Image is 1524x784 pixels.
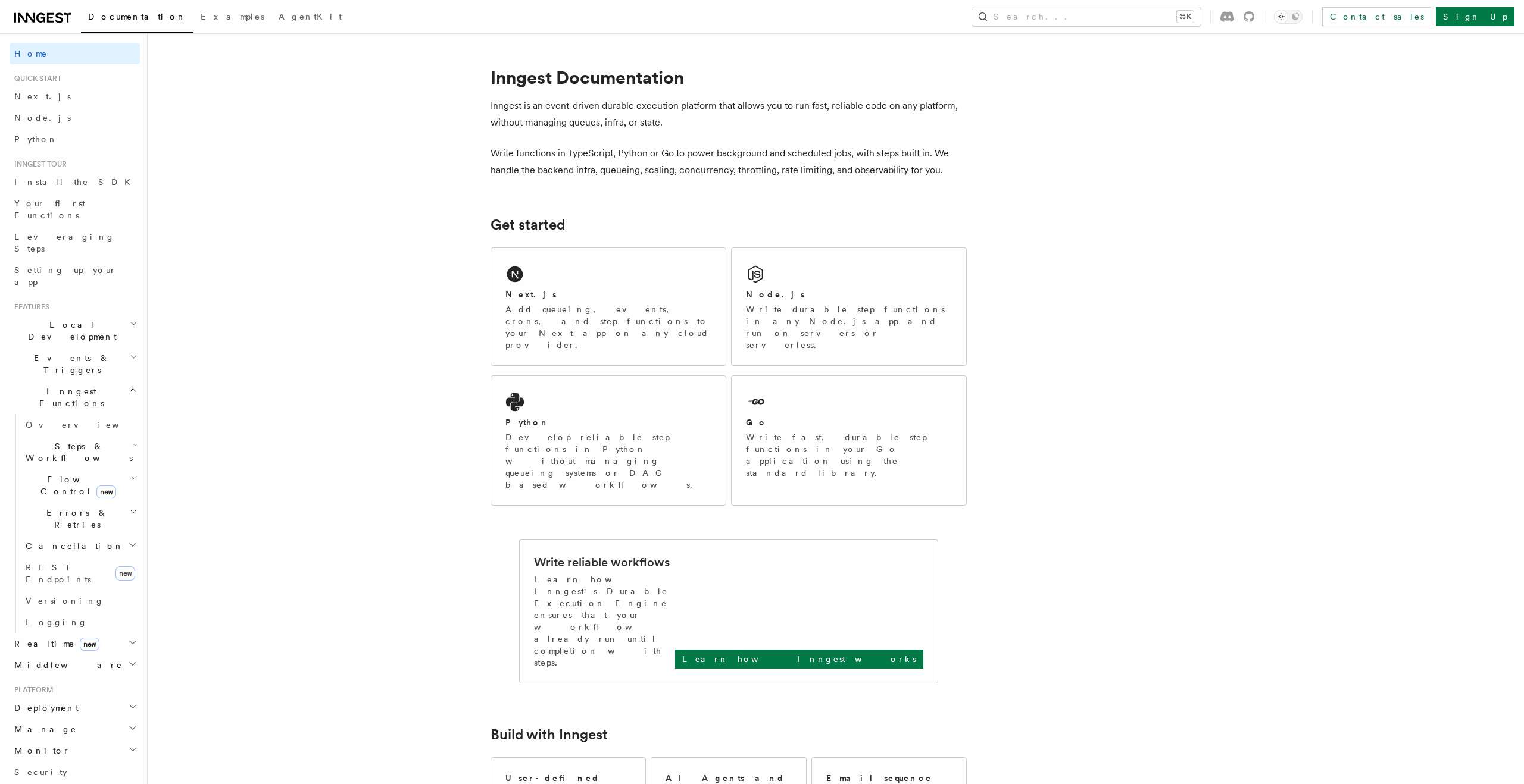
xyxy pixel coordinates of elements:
span: Overview [26,420,148,429]
span: Inngest Functions [10,385,129,409]
a: Install the SDK [10,171,140,193]
p: Inngest is an event-driven durable execution platform that allows you to run fast, reliable code ... [491,98,967,131]
h2: Node.js [746,288,805,300]
span: Flow Control [21,473,131,497]
button: Deployment [10,697,140,719]
a: Python [10,128,140,150]
span: Steps & Workflows [21,440,133,464]
span: Realtime [10,638,99,650]
button: Search...⌘K [972,7,1201,26]
button: Local Development [10,314,140,347]
span: Security [14,767,67,777]
a: Sign Up [1436,7,1514,26]
span: Cancellation [21,540,124,552]
span: Home [14,48,48,59]
span: Local Development [10,319,130,343]
h2: Python [505,416,549,428]
p: Add queueing, events, crons, and step functions to your Next app on any cloud provider. [505,303,711,351]
p: Develop reliable step functions in Python without managing queueing systems or DAG based workflows. [505,431,711,491]
a: Contact sales [1322,7,1431,26]
a: Next.js [10,86,140,107]
kbd: ⌘K [1177,11,1194,23]
span: Logging [26,617,88,627]
button: Toggle dark mode [1274,10,1303,24]
button: Manage [10,719,140,740]
button: Events & Triggers [10,347,140,381]
span: Middleware [10,659,123,671]
p: Write fast, durable step functions in your Go application using the standard library. [746,431,952,479]
span: Manage [10,723,77,735]
span: Deployment [10,702,79,714]
span: Features [10,302,49,312]
span: Install the SDK [14,177,138,187]
span: new [115,566,135,581]
a: PythonDevelop reliable step functions in Python without managing queueing systems or DAG based wo... [491,375,726,506]
span: Python [14,134,58,144]
a: Home [10,43,140,64]
a: Node.jsWrite durable step functions in any Node.js app and run on servers or serverless. [731,247,967,366]
div: Inngest Functions [10,414,140,633]
span: REST Endpoints [26,563,91,584]
a: Learn how Inngest works [675,650,923,669]
a: Versioning [21,590,140,611]
button: Monitor [10,740,140,761]
p: Learn how Inngest works [682,653,916,665]
h1: Inngest Documentation [491,67,967,88]
span: Monitor [10,745,70,757]
span: AgentKit [279,12,342,21]
span: Platform [10,685,54,695]
h2: Go [746,416,767,428]
button: Middleware [10,654,140,676]
span: Leveraging Steps [14,232,115,253]
a: Documentation [81,4,193,33]
a: Security [10,761,140,783]
p: Write durable step functions in any Node.js app and run on servers or serverless. [746,303,952,351]
span: Events & Triggers [10,352,130,376]
a: Leveraging Steps [10,226,140,259]
span: new [96,485,116,498]
span: Node.js [14,113,71,123]
span: Inngest tour [10,159,67,169]
span: Setting up your app [14,265,117,287]
a: Node.js [10,107,140,128]
span: Quick start [10,74,61,83]
button: Flow Controlnew [21,469,140,502]
button: Realtimenew [10,633,140,654]
a: Logging [21,611,140,633]
h2: Next.js [505,288,557,300]
a: Get started [491,217,565,233]
a: REST Endpointsnew [21,557,140,590]
span: Examples [201,12,264,21]
a: AgentKit [271,4,349,32]
button: Inngest Functions [10,381,140,414]
h2: Write reliable workflows [534,554,670,570]
span: Your first Functions [14,199,85,220]
a: Setting up your app [10,259,140,293]
a: Your first Functions [10,193,140,226]
p: Write functions in TypeScript, Python or Go to power background and scheduled jobs, with steps bu... [491,145,967,178]
a: Next.jsAdd queueing, events, crons, and step functions to your Next app on any cloud provider. [491,247,726,366]
button: Cancellation [21,535,140,557]
a: Examples [193,4,271,32]
p: Learn how Inngest's Durable Execution Engine ensures that your workflow already run until complet... [534,573,675,669]
span: Next.js [14,92,71,101]
button: Steps & Workflows [21,435,140,469]
a: GoWrite fast, durable step functions in your Go application using the standard library. [731,375,967,506]
span: new [80,638,99,651]
span: Documentation [88,12,186,21]
a: Overview [21,414,140,435]
span: Versioning [26,596,104,606]
span: Errors & Retries [21,507,129,531]
a: Build with Inngest [491,726,608,743]
h2: Email sequence [826,772,932,784]
button: Errors & Retries [21,502,140,535]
